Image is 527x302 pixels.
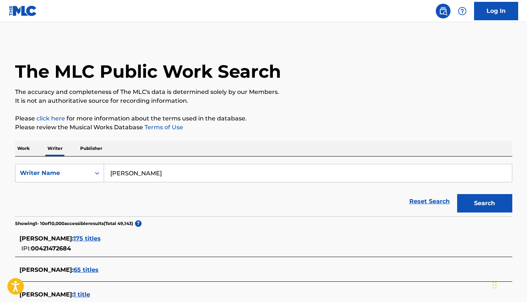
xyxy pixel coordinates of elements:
div: Help [455,4,470,18]
button: Search [457,194,512,213]
span: 00421472684 [31,245,71,252]
iframe: Chat Widget [490,267,527,302]
a: click here [36,115,65,122]
h1: The MLC Public Work Search [15,60,281,82]
span: 65 titles [74,266,99,273]
p: The accuracy and completeness of The MLC's data is determined solely by our Members. [15,88,512,96]
span: IPI: [21,245,31,252]
div: Drag [492,274,497,296]
p: Work [15,141,32,156]
a: Log In [474,2,518,20]
p: Writer [45,141,65,156]
p: It is not an authoritative source for recording information. [15,96,512,105]
p: Please review the Musical Works Database [15,123,512,132]
p: Showing 1 - 10 of 10,000 accessible results (Total 49,143 ) [15,220,133,227]
span: [PERSON_NAME] : [19,291,74,298]
span: ? [135,220,142,227]
p: Please for more information about the terms used in the database. [15,114,512,123]
span: 175 titles [74,235,101,242]
a: Reset Search [406,193,453,210]
img: search [439,7,448,15]
img: MLC Logo [9,6,37,16]
a: Public Search [436,4,451,18]
span: [PERSON_NAME] : [19,266,74,273]
form: Search Form [15,164,512,216]
p: Publisher [78,141,104,156]
span: [PERSON_NAME] : [19,235,74,242]
img: help [458,7,467,15]
a: Terms of Use [143,124,183,131]
div: Writer Name [20,169,86,178]
span: 1 title [74,291,90,298]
